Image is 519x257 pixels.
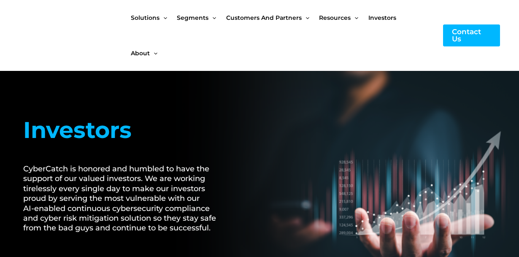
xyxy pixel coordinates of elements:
h2: CyberCatch is honored and humbled to have the support of our valued investors. We are working tir... [23,164,226,233]
img: CyberCatch [15,18,116,53]
a: Contact Us [443,24,500,46]
span: About [131,35,150,71]
span: Menu Toggle [150,35,157,71]
h1: Investors [23,113,226,147]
